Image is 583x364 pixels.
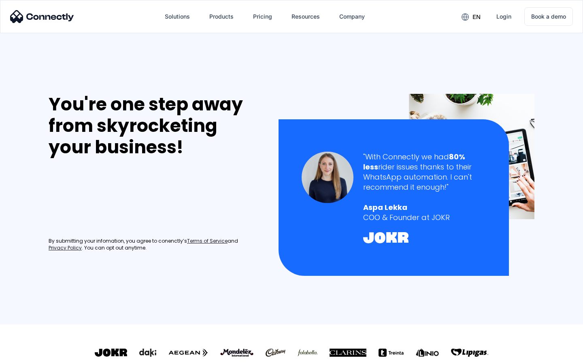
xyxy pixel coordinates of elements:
strong: Aspa Lekka [363,202,407,212]
div: Solutions [158,7,196,26]
img: Connectly Logo [10,10,74,23]
div: Pricing [253,11,272,22]
div: You're one step away from skyrocketing your business! [49,94,262,158]
div: en [455,11,487,23]
div: Solutions [165,11,190,22]
div: Resources [285,7,326,26]
div: Products [209,11,234,22]
div: Resources [291,11,320,22]
div: Company [333,7,371,26]
a: Login [490,7,518,26]
div: "With Connectly we had rider issues thanks to their WhatsApp automation. I can't recommend it eno... [363,152,486,193]
ul: Language list [16,350,49,361]
div: en [472,11,481,23]
div: Products [203,7,240,26]
a: Book a demo [524,7,573,26]
strong: 80% less [363,152,465,172]
a: Privacy Policy [49,245,82,252]
div: By submitting your infomation, you agree to conenctly’s and . You can opt out anytime. [49,238,262,252]
iframe: Form 0 [49,167,170,228]
div: Login [496,11,511,22]
div: Company [339,11,365,22]
aside: Language selected: English [8,350,49,361]
a: Pricing [247,7,279,26]
div: COO & Founder at JOKR [363,212,486,222]
a: Terms of Service [187,238,228,245]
